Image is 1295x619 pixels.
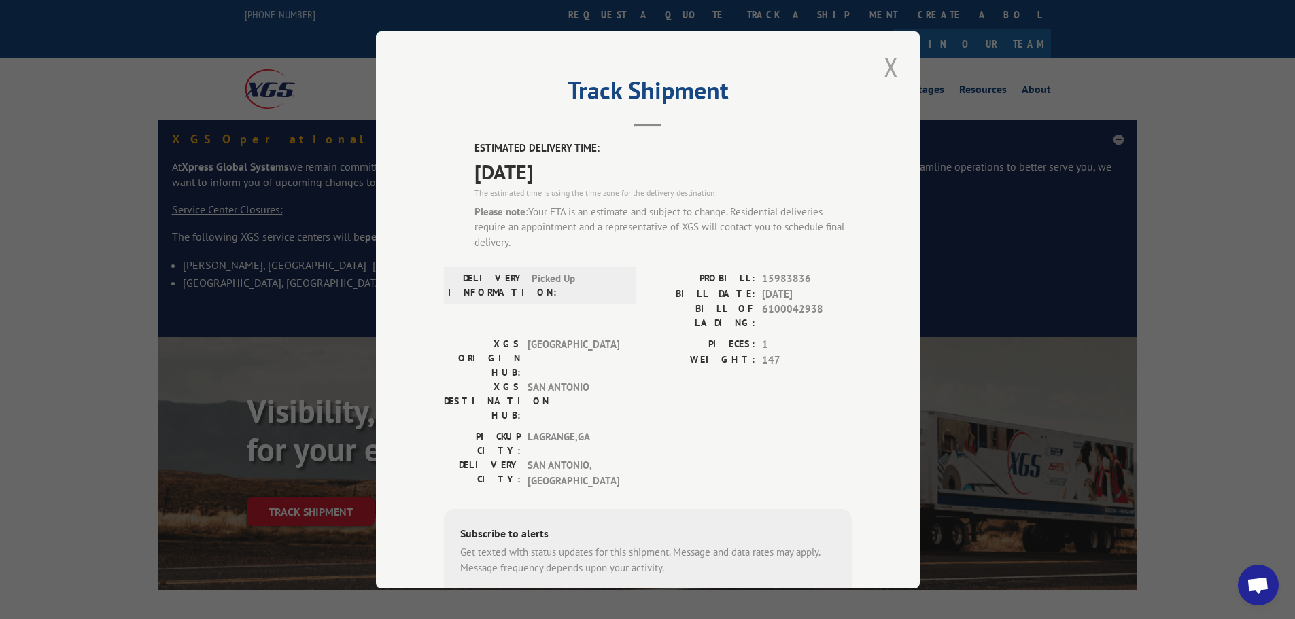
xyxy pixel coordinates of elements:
label: DELIVERY CITY: [444,458,521,489]
div: Subscribe to alerts [460,525,835,545]
span: 15983836 [762,271,852,287]
span: [DATE] [474,156,852,186]
label: PROBILL: [648,271,755,287]
label: PICKUP CITY: [444,429,521,458]
h2: Track Shipment [444,81,852,107]
span: 147 [762,352,852,368]
span: [GEOGRAPHIC_DATA] [528,337,619,380]
div: Your ETA is an estimate and subject to change. Residential deliveries require an appointment and ... [474,204,852,250]
span: SAN ANTONIO [528,380,619,423]
label: ESTIMATED DELIVERY TIME: [474,141,852,156]
div: The estimated time is using the time zone for the delivery destination. [474,186,852,198]
a: Open chat [1238,565,1279,605]
label: XGS ORIGIN HUB: [444,337,521,380]
label: XGS DESTINATION HUB: [444,380,521,423]
span: LAGRANGE , GA [528,429,619,458]
strong: Please note: [474,205,528,217]
span: [DATE] [762,286,852,302]
span: 1 [762,337,852,353]
label: PIECES: [648,337,755,353]
label: BILL DATE: [648,286,755,302]
label: WEIGHT: [648,352,755,368]
span: 6100042938 [762,302,852,330]
span: Picked Up [532,271,623,300]
label: DELIVERY INFORMATION: [448,271,525,300]
label: BILL OF LADING: [648,302,755,330]
div: Get texted with status updates for this shipment. Message and data rates may apply. Message frequ... [460,545,835,576]
span: SAN ANTONIO , [GEOGRAPHIC_DATA] [528,458,619,489]
button: Close modal [880,48,903,86]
